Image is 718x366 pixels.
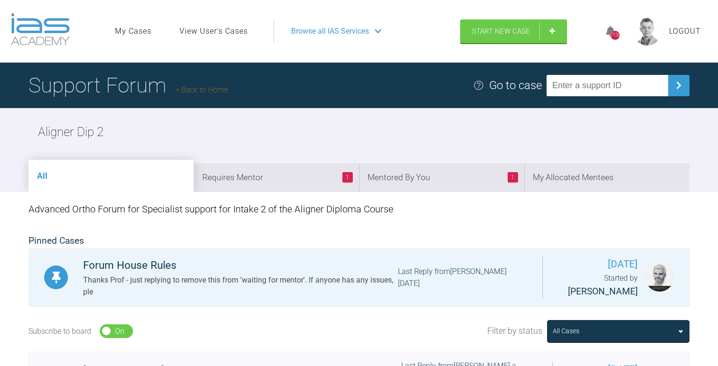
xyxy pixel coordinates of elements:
div: Forum House Rules [83,257,398,274]
div: Started by [558,272,638,299]
li: All [28,160,194,192]
a: Logout [669,25,701,37]
span: Start New Case [472,27,530,36]
span: [DATE] [558,256,638,272]
img: help.e70b9f3d.svg [473,80,484,91]
img: chevronRight.28bd32b0.svg [671,78,686,93]
span: Browse all IAS Services [291,25,369,37]
span: 1 [508,172,518,183]
h1: Support Forum [28,69,228,102]
li: My Allocated Mentees [524,163,690,192]
input: Enter a support ID [547,75,668,96]
li: Requires Mentor [194,163,359,192]
div: 7132 [611,31,620,40]
div: Last Reply from [PERSON_NAME] [DATE] [398,265,528,290]
span: 1 [342,172,353,183]
li: Mentored By You [359,163,524,192]
img: profile.png [633,17,661,46]
a: My Cases [115,25,151,37]
div: Thanks Prof - just replying to remove this from 'waiting for mentor'. If anyone has any issues, ple [83,274,398,298]
a: Back to Home [176,85,228,94]
h2: Pinned Cases [28,234,690,248]
a: PinnedForum House RulesThanks Prof - just replying to remove this from 'waiting for mentor'. If a... [28,248,690,307]
a: Start New Case [460,19,567,43]
span: Filter by status [487,324,542,338]
div: On [115,325,124,338]
a: View User's Cases [179,25,248,37]
h2: Aligner Dip 2 [38,122,104,142]
div: Subscribe to board [28,325,91,338]
img: Pinned [50,272,62,284]
div: All Cases [553,326,579,336]
div: Advanced Ortho Forum for Specialist support for Intake 2 of the Aligner Diploma Course [28,192,690,226]
div: Go to case [489,76,542,94]
img: logo-light.3e3ef733.png [11,13,70,46]
span: [PERSON_NAME] [568,286,638,297]
img: Ross Hobson [645,263,674,292]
